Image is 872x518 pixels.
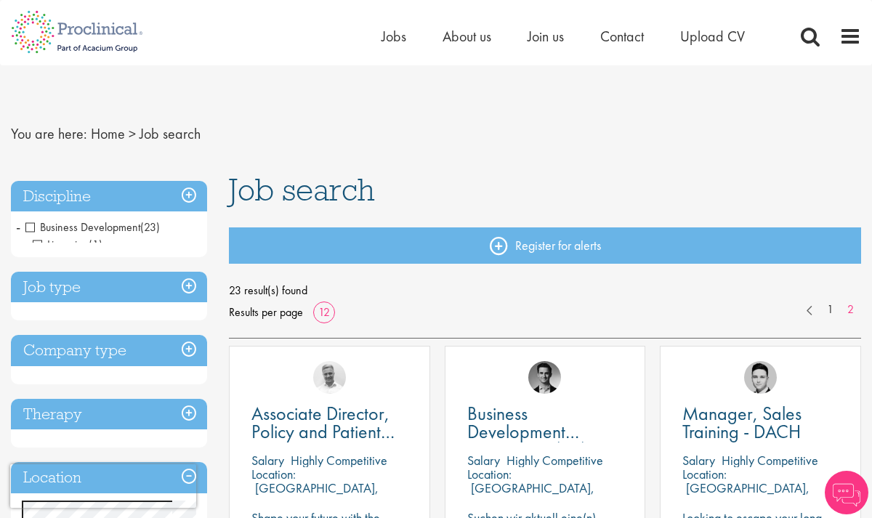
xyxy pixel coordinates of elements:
[443,27,491,46] a: About us
[11,181,207,212] h3: Discipline
[682,405,839,441] a: Manager, Sales Training - DACH
[140,219,160,235] span: (23)
[825,471,868,514] img: Chatbot
[11,335,207,366] h3: Company type
[682,479,810,510] p: [GEOGRAPHIC_DATA], [GEOGRAPHIC_DATA]
[528,361,561,394] img: Max Slevogt
[229,280,861,302] span: 23 result(s) found
[506,452,603,469] p: Highly Competitive
[129,124,136,143] span: >
[313,361,346,394] img: Joshua Bye
[33,237,102,252] span: Licensing
[682,401,802,444] span: Manager, Sales Training - DACH
[229,170,375,209] span: Job search
[229,227,861,264] a: Register for alerts
[682,466,727,482] span: Location:
[11,272,207,303] h3: Job type
[722,452,818,469] p: Highly Competitive
[467,452,500,469] span: Salary
[251,401,395,462] span: Associate Director, Policy and Patient Advocacy
[140,124,201,143] span: Job search
[467,466,512,482] span: Location:
[25,219,140,235] span: Business Development
[10,464,196,508] iframe: reCAPTCHA
[11,399,207,430] h3: Therapy
[11,462,207,493] h3: Location
[313,304,335,320] a: 12
[467,401,599,462] span: Business Development Director (m/w/d)
[251,452,284,469] span: Salary
[229,302,303,323] span: Results per page
[25,219,160,235] span: Business Development
[89,237,102,252] span: (1)
[467,479,594,510] p: [GEOGRAPHIC_DATA], [GEOGRAPHIC_DATA]
[11,124,87,143] span: You are here:
[251,466,296,482] span: Location:
[381,27,406,46] a: Jobs
[467,405,623,441] a: Business Development Director (m/w/d)
[840,302,861,318] a: 2
[528,27,564,46] a: Join us
[251,405,408,441] a: Associate Director, Policy and Patient Advocacy
[744,361,777,394] img: Connor Lynes
[291,452,387,469] p: Highly Competitive
[820,302,841,318] a: 1
[251,479,379,510] p: [GEOGRAPHIC_DATA], [GEOGRAPHIC_DATA]
[16,216,20,238] span: -
[682,452,715,469] span: Salary
[600,27,644,46] a: Contact
[680,27,745,46] a: Upload CV
[91,124,125,143] a: breadcrumb link
[33,237,89,252] span: Licensing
